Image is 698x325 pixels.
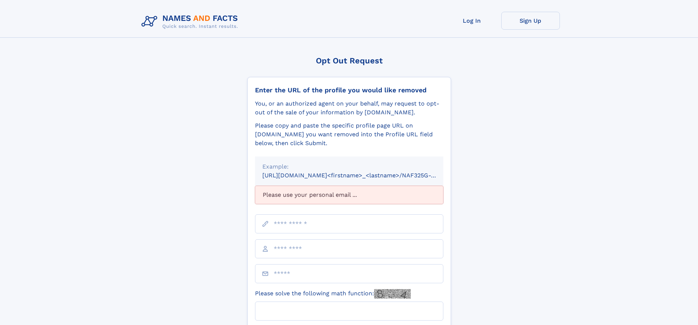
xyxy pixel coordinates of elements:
a: Log In [443,12,501,30]
img: Logo Names and Facts [139,12,244,32]
label: Please solve the following math function: [255,289,411,299]
div: Enter the URL of the profile you would like removed [255,86,443,94]
div: Please use your personal email ... [255,186,443,204]
small: [URL][DOMAIN_NAME]<firstname>_<lastname>/NAF325G-xxxxxxxx [262,172,457,179]
div: Opt Out Request [247,56,451,65]
div: You, or an authorized agent on your behalf, may request to opt-out of the sale of your informatio... [255,99,443,117]
div: Example: [262,162,436,171]
div: Please copy and paste the specific profile page URL on [DOMAIN_NAME] you want removed into the Pr... [255,121,443,148]
a: Sign Up [501,12,560,30]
